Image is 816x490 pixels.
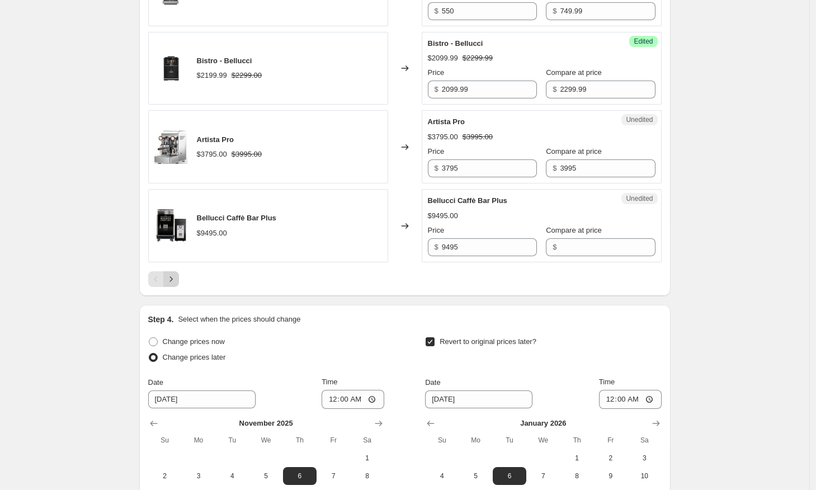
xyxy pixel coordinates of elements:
[428,39,483,48] span: Bistro - Bellucci
[634,37,653,46] span: Edited
[355,472,379,480] span: 8
[493,431,526,449] th: Tuesday
[628,431,661,449] th: Saturday
[317,431,350,449] th: Friday
[497,472,522,480] span: 6
[564,472,589,480] span: 8
[628,467,661,485] button: Saturday January 10 2026
[553,243,556,251] span: $
[428,131,458,143] div: $3795.00
[322,378,337,386] span: Time
[594,467,628,485] button: Friday January 9 2026
[253,472,278,480] span: 5
[553,164,556,172] span: $
[628,449,661,467] button: Saturday January 3 2026
[321,436,346,445] span: Fr
[178,314,300,325] p: Select when the prices should change
[430,436,454,445] span: Su
[546,68,602,77] span: Compare at price
[599,390,662,409] input: 12:00
[287,436,312,445] span: Th
[148,431,182,449] th: Sunday
[594,449,628,467] button: Friday January 2 2026
[560,431,593,449] th: Thursday
[553,85,556,93] span: $
[423,416,438,431] button: Show previous month, December 2025
[163,337,225,346] span: Change prices now
[560,467,593,485] button: Thursday January 8 2026
[459,431,493,449] th: Monday
[428,147,445,156] span: Price
[564,436,589,445] span: Th
[182,467,215,485] button: Monday November 3 2025
[497,436,522,445] span: Tu
[594,431,628,449] th: Friday
[182,431,215,449] th: Monday
[463,131,493,143] strike: $3995.00
[425,390,532,408] input: 9/20/2025
[232,70,262,81] strike: $2299.00
[632,472,657,480] span: 10
[428,196,507,205] span: Bellucci Caffè Bar Plus
[154,130,188,164] img: pro_80x.webp
[428,68,445,77] span: Price
[321,472,346,480] span: 7
[220,436,244,445] span: Tu
[526,467,560,485] button: Wednesday January 7 2026
[435,164,438,172] span: $
[350,467,384,485] button: Saturday November 8 2025
[163,353,226,361] span: Change prices later
[632,436,657,445] span: Sa
[232,149,262,160] strike: $3995.00
[148,378,163,387] span: Date
[425,431,459,449] th: Sunday
[599,378,615,386] span: Time
[186,472,211,480] span: 3
[287,472,312,480] span: 6
[153,472,177,480] span: 2
[249,467,282,485] button: Wednesday November 5 2025
[440,337,536,346] span: Revert to original prices later?
[648,416,664,431] button: Show next month, February 2026
[148,390,256,408] input: 9/20/2025
[459,467,493,485] button: Monday January 5 2026
[163,271,179,287] button: Next
[546,226,602,234] span: Compare at price
[626,194,653,203] span: Unedited
[197,70,227,81] div: $2199.99
[598,472,623,480] span: 9
[428,117,465,126] span: Artista Pro
[197,56,252,65] span: Bistro - Bellucci
[215,467,249,485] button: Tuesday November 4 2025
[425,467,459,485] button: Sunday January 4 2026
[560,449,593,467] button: Thursday January 1 2026
[197,149,227,160] div: $3795.00
[463,53,493,64] strike: $2299.99
[215,431,249,449] th: Tuesday
[355,436,379,445] span: Sa
[146,416,162,431] button: Show previous month, October 2025
[553,7,556,15] span: $
[435,7,438,15] span: $
[430,472,454,480] span: 4
[531,472,555,480] span: 7
[197,214,276,222] span: Bellucci Caffè Bar Plus
[531,436,555,445] span: We
[186,436,211,445] span: Mo
[428,226,445,234] span: Price
[322,390,384,409] input: 12:00
[598,454,623,463] span: 2
[148,314,174,325] h2: Step 4.
[350,431,384,449] th: Saturday
[428,210,458,222] div: $9495.00
[371,416,386,431] button: Show next month, December 2025
[493,467,526,485] button: Tuesday January 6 2026
[546,147,602,156] span: Compare at price
[526,431,560,449] th: Wednesday
[148,271,179,287] nav: Pagination
[148,467,182,485] button: Sunday November 2 2025
[355,454,379,463] span: 1
[283,431,317,449] th: Thursday
[220,472,244,480] span: 4
[350,449,384,467] button: Saturday November 1 2025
